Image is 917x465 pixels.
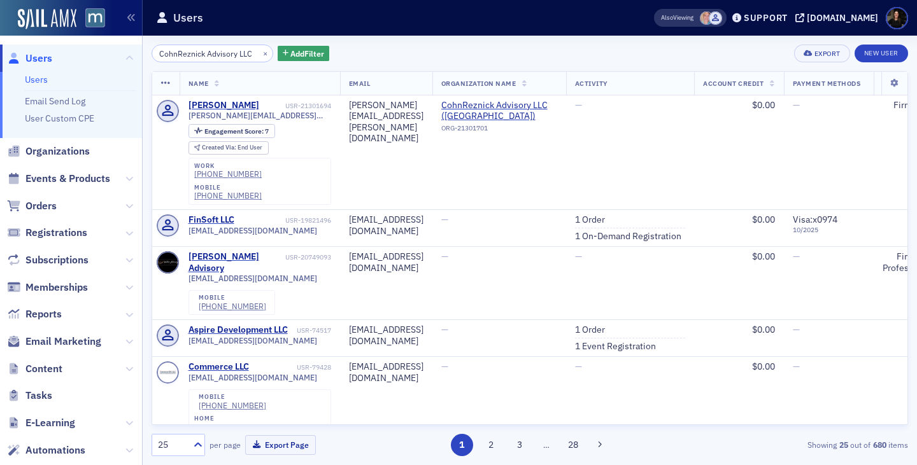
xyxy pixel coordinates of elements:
span: — [793,324,800,335]
span: Events & Products [25,172,110,186]
button: Export Page [245,435,316,455]
img: SailAMX [85,8,105,28]
span: — [575,99,582,111]
a: Registrations [7,226,87,240]
a: Automations [7,443,85,457]
span: [PERSON_NAME][EMAIL_ADDRESS][PERSON_NAME][DOMAIN_NAME] [188,111,331,120]
span: Organizations [25,144,90,158]
span: [EMAIL_ADDRESS][DOMAIN_NAME] [188,336,317,345]
a: Content [7,362,62,376]
button: 2 [480,434,502,456]
div: [EMAIL_ADDRESS][DOMAIN_NAME] [349,251,423,274]
span: Viewing [661,13,693,22]
label: per page [210,439,241,450]
span: … [537,439,555,450]
span: Add Filter [290,48,324,59]
span: Payment Methods [793,79,861,88]
div: [EMAIL_ADDRESS][DOMAIN_NAME] [349,214,423,237]
a: 1 On-Demand Registration [575,231,681,242]
span: Reports [25,307,62,321]
span: Visa : x0974 [793,214,837,225]
div: Showing out of items [665,439,908,450]
span: Dee Sullivan [700,11,713,25]
a: Subscriptions [7,253,89,267]
span: 10 / 2025 [793,226,865,234]
a: [PHONE_NUMBER] [194,169,262,179]
div: USR-19821496 [236,216,331,225]
span: Justin Chase [709,11,722,25]
strong: 680 [871,439,888,450]
div: [DOMAIN_NAME] [807,12,878,24]
span: Registrations [25,226,87,240]
button: 28 [562,434,585,456]
a: Organizations [7,144,90,158]
input: Search… [152,45,273,62]
strong: 25 [837,439,850,450]
span: $0.00 [752,99,775,111]
button: 3 [509,434,531,456]
span: Account Credit [703,79,764,88]
div: 7 [204,128,269,135]
span: $0.00 [752,324,775,335]
div: 25 [158,438,186,452]
a: Commerce LLC [188,361,249,373]
span: CohnReznick Advisory LLC (Bethesda) [441,100,557,122]
span: E-Learning [25,416,75,430]
span: $0.00 [752,361,775,372]
div: Export [814,50,841,57]
div: mobile [199,294,266,302]
span: — [793,99,800,111]
h1: Users [173,10,203,25]
a: Users [25,74,48,85]
div: USR-79428 [251,363,331,371]
div: USR-74517 [290,326,331,335]
div: home [194,415,262,422]
span: Automations [25,443,85,457]
a: [PERSON_NAME] [188,100,259,111]
div: work [194,162,262,170]
div: ORG-21301701 [441,124,557,137]
img: SailAMX [18,9,76,29]
span: — [575,251,582,262]
a: 1 Event Registration [575,341,656,352]
a: [PHONE_NUMBER] [194,191,262,200]
div: Support [744,12,788,24]
span: — [575,361,582,372]
div: mobile [194,184,262,191]
div: [PHONE_NUMBER] [194,422,262,432]
span: Engagement Score : [204,127,265,135]
span: Activity [575,79,608,88]
span: [EMAIL_ADDRESS][DOMAIN_NAME] [188,274,317,283]
span: Email Marketing [25,335,101,349]
div: [EMAIL_ADDRESS][DOMAIN_NAME] [349,324,423,347]
a: Orders [7,199,57,213]
a: Users [7,52,52,66]
span: Memberships [25,281,88,295]
div: [EMAIL_ADDRESS][DOMAIN_NAME] [349,361,423,384]
span: — [441,251,448,262]
button: × [260,47,271,59]
a: Memberships [7,281,88,295]
span: $0.00 [752,214,775,225]
div: [PERSON_NAME][EMAIL_ADDRESS][PERSON_NAME][DOMAIN_NAME] [349,100,423,144]
div: USR-20749093 [285,253,331,261]
button: AddFilter [278,46,330,62]
div: FinSoft LLC [188,214,234,226]
a: Email Marketing [7,335,101,349]
span: Users [25,52,52,66]
a: Reports [7,307,62,321]
a: E-Learning [7,416,75,430]
a: Email Send Log [25,95,85,107]
a: View Homepage [76,8,105,30]
button: Export [794,45,849,62]
a: User Custom CPE [25,113,94,124]
a: [PHONE_NUMBER] [199,401,266,410]
div: Aspire Development LLC [188,324,288,336]
span: $0.00 [752,251,775,262]
span: Created Via : [202,143,238,151]
div: Engagement Score: 7 [188,124,275,138]
a: CohnReznick Advisory LLC ([GEOGRAPHIC_DATA]) [441,100,557,122]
